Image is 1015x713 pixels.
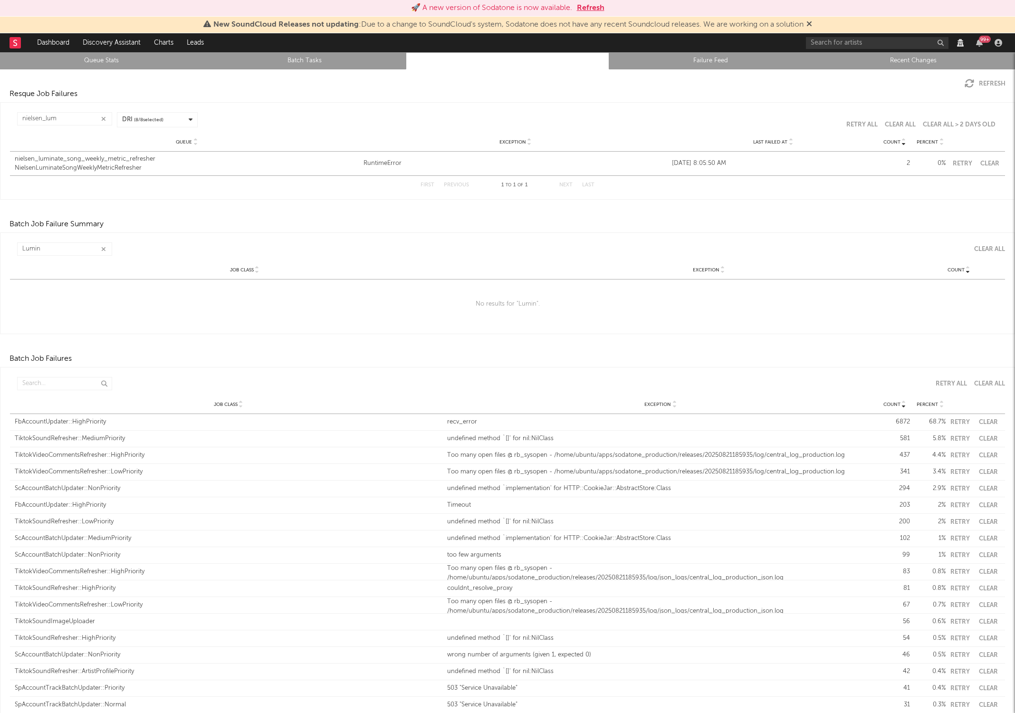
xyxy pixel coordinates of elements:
[447,417,875,427] div: recv_error
[447,517,875,527] div: undefined method `[]' for nil:NilClass
[214,402,238,407] span: Job Class
[15,684,442,693] div: SpAccountTrackBatchUpdater::Priority
[364,159,667,168] a: RuntimeError
[447,451,875,460] div: Too many open files @ rb_sysopen - /home/ubuntu/apps/sodatone_production/releases/20250821185935/...
[979,502,998,509] button: Clear
[447,467,875,477] div: Too many open files @ rb_sysopen - /home/ubuntu/apps/sodatone_production/releases/20250821185935/...
[15,517,442,527] div: TiktokSoundRefresher::LowPriority
[447,534,875,543] div: undefined method `implementation' for HTTP::CookieJar::AbstractStore:Class
[950,469,970,475] button: Retry
[230,267,254,273] span: Job Class
[979,569,998,575] button: Clear
[506,183,511,187] span: to
[15,434,442,443] div: TiktokSoundRefresher::MediumPriority
[614,55,807,67] a: Failure Feed
[213,21,804,29] span: : Due to a change to SoundCloud's system, Sodatone does not have any recent Soundcloud releases. ...
[915,617,946,626] div: 0.6 %
[915,517,946,527] div: 2 %
[17,377,112,390] input: Search...
[879,600,910,610] div: 67
[411,55,603,67] a: Failures (279,956)
[915,434,946,443] div: 5.8 %
[447,501,875,510] div: Timeout
[979,586,998,592] button: Clear
[559,183,573,188] button: Next
[879,550,910,560] div: 99
[879,484,910,493] div: 294
[15,617,442,626] div: TiktokSoundImageUploader
[577,2,604,14] button: Refresh
[879,467,910,477] div: 341
[499,139,526,145] span: Exception
[879,534,910,543] div: 102
[885,122,916,128] button: Clear All
[950,552,970,559] button: Retry
[976,39,983,47] button: 99+
[15,467,442,477] div: TiktokVideoCommentsRefresher::LowPriority
[134,116,163,124] span: ( 8 / 8 selected)
[979,486,998,492] button: Clear
[950,486,970,492] button: Retry
[950,652,970,658] button: Retry
[883,139,900,145] span: Count
[974,246,1005,252] div: Clear All
[879,434,910,443] div: 581
[15,567,442,577] div: TiktokVideoCommentsRefresher::HighPriority
[213,21,359,29] span: New SoundCloud Releases not updating
[950,419,970,425] button: Retry
[979,652,998,658] button: Clear
[447,684,875,693] div: 503 "Service Unavailable"
[917,139,938,145] span: Percent
[447,550,875,560] div: too few arguments
[447,700,875,710] div: 503 "Service Unavailable"
[979,453,998,459] button: Clear
[915,684,946,693] div: 0.4 %
[806,37,948,49] input: Search for artists
[915,159,946,168] div: 0 %
[950,436,970,442] button: Retry
[447,597,875,616] div: Too many open files @ rb_sysopen - /home/ubuntu/apps/sodatone_production/releases/20250821185935/...
[10,353,72,365] div: Batch Job Failures
[753,139,787,145] span: Last Failed At
[915,484,946,493] div: 2.9 %
[915,650,946,660] div: 0.5 %
[879,501,910,510] div: 203
[979,602,998,608] button: Clear
[979,619,998,625] button: Clear
[923,122,996,128] button: Clear All > 2 Days Old
[979,161,1000,167] button: Clear
[967,381,1005,387] button: Clear All
[15,667,442,676] div: TiktokSoundRefresher::ArtistProfilePriority
[447,634,875,643] div: undefined method `[]' for nil:NilClass
[979,702,998,708] button: Clear
[915,501,946,510] div: 2 %
[411,2,572,14] div: 🚀 A new version of Sodatone is now available.
[967,246,1005,252] button: Clear All
[447,434,875,443] div: undefined method `[]' for nil:NilClass
[17,242,112,256] input: Search...
[979,636,998,642] button: Clear
[817,55,1010,67] a: Recent Changes
[444,183,469,188] button: Previous
[979,519,998,525] button: Clear
[447,584,875,593] div: couldnt_resolve_proxy
[122,115,163,125] div: DRI
[582,183,594,188] button: Last
[883,402,900,407] span: Count
[879,584,910,593] div: 81
[915,534,946,543] div: 1 %
[915,417,946,427] div: 68.7 %
[517,183,523,187] span: of
[15,700,442,710] div: SpAccountTrackBatchUpdater::Normal
[17,112,112,125] input: Search...
[979,552,998,559] button: Clear
[915,600,946,610] div: 0.7 %
[979,469,998,475] button: Clear
[965,79,1005,88] button: Refresh
[488,180,540,191] div: 1 1 1
[15,417,442,427] div: FbAccountUpdater::HighPriority
[950,519,970,525] button: Retry
[10,219,104,230] div: Batch Job Failure Summary
[979,436,998,442] button: Clear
